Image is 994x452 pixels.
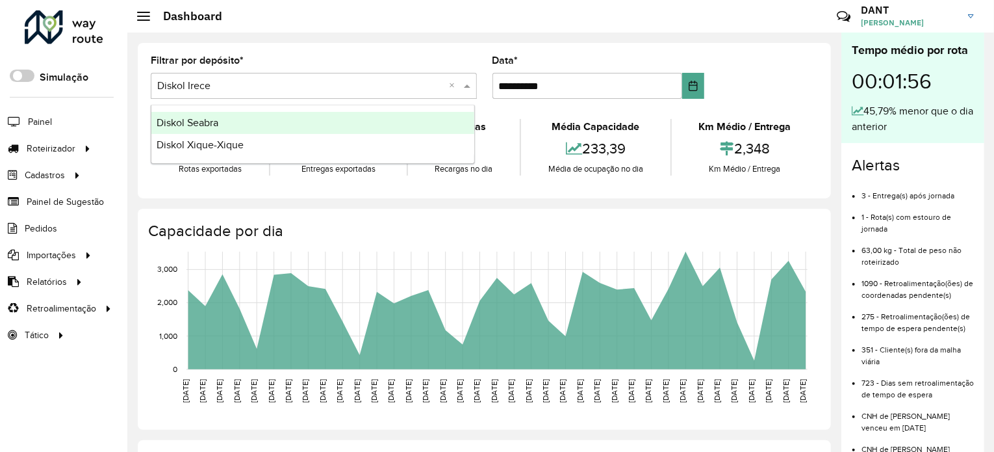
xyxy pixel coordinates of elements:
text: [DATE] [181,379,190,403]
text: [DATE] [507,379,515,403]
span: Cadastros [25,168,65,182]
text: [DATE] [678,379,687,403]
span: Pedidos [25,222,57,235]
text: [DATE] [782,379,790,403]
span: Diskol Seabra [157,117,218,128]
span: Retroalimentação [27,302,96,315]
text: [DATE] [541,379,550,403]
li: 723 - Dias sem retroalimentação de tempo de espera [861,367,974,401]
text: [DATE] [490,379,498,403]
text: [DATE] [233,379,241,403]
text: [DATE] [335,379,344,403]
div: 233,39 [524,135,667,163]
button: Choose Date [682,73,704,99]
text: 3,000 [157,265,177,274]
text: [DATE] [713,379,721,403]
li: 275 - Retroalimentação(ões) de tempo de espera pendente(s) [861,301,974,334]
text: [DATE] [593,379,601,403]
div: 00:01:56 [852,59,974,103]
text: [DATE] [404,379,413,403]
div: Tempo médio por rota [852,42,974,59]
text: 0 [173,365,177,373]
li: CNH de [PERSON_NAME] venceu em [DATE] [861,401,974,434]
label: Data [492,53,518,68]
div: Rotas exportadas [154,163,266,176]
span: Diskol Xique-Xique [157,139,244,150]
h4: Alertas [852,156,974,175]
a: Contato Rápido [830,3,858,31]
span: Relatórios [27,275,67,289]
h2: Dashboard [150,9,222,23]
text: [DATE] [627,379,635,403]
text: [DATE] [301,379,310,403]
text: 2,000 [157,299,177,307]
text: [DATE] [198,379,207,403]
text: [DATE] [661,379,670,403]
text: [DATE] [284,379,292,403]
text: [DATE] [644,379,653,403]
li: 3 - Entrega(s) após jornada [861,180,974,202]
text: [DATE] [455,379,464,403]
text: [DATE] [353,379,361,403]
span: Clear all [450,78,461,94]
label: Simulação [40,70,88,85]
span: Tático [25,328,49,342]
text: [DATE] [370,379,378,403]
text: [DATE] [267,379,275,403]
text: 1,000 [159,332,177,340]
text: [DATE] [524,379,533,403]
span: Painel [28,115,52,129]
span: Importações [27,248,76,262]
text: [DATE] [559,379,567,403]
li: 1 - Rota(s) com estouro de jornada [861,202,974,235]
text: [DATE] [576,379,584,403]
h4: Capacidade por dia [148,222,818,241]
div: Média Capacidade [524,119,667,135]
text: [DATE] [730,379,739,403]
div: Km Médio / Entrega [675,163,815,176]
text: [DATE] [421,379,429,403]
h3: DANT [861,4,958,16]
span: Painel de Sugestão [27,195,104,209]
text: [DATE] [747,379,756,403]
text: [DATE] [249,379,258,403]
text: [DATE] [215,379,223,403]
div: 45,79% menor que o dia anterior [852,103,974,135]
label: Filtrar por depósito [151,53,244,68]
div: Média de ocupação no dia [524,163,667,176]
div: Entregas exportadas [274,163,403,176]
text: [DATE] [765,379,773,403]
ng-dropdown-panel: Options list [151,105,475,164]
span: [PERSON_NAME] [861,17,958,29]
text: [DATE] [387,379,396,403]
div: 2,348 [675,135,815,163]
text: [DATE] [798,379,807,403]
text: [DATE] [610,379,618,403]
text: [DATE] [696,379,704,403]
li: 1090 - Retroalimentação(ões) de coordenadas pendente(s) [861,268,974,301]
div: Km Médio / Entrega [675,119,815,135]
span: Roteirizador [27,142,75,155]
text: [DATE] [439,379,447,403]
li: 63,00 kg - Total de peso não roteirizado [861,235,974,268]
div: Recargas no dia [411,163,516,176]
li: 351 - Cliente(s) fora da malha viária [861,334,974,367]
text: [DATE] [473,379,481,403]
text: [DATE] [318,379,327,403]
